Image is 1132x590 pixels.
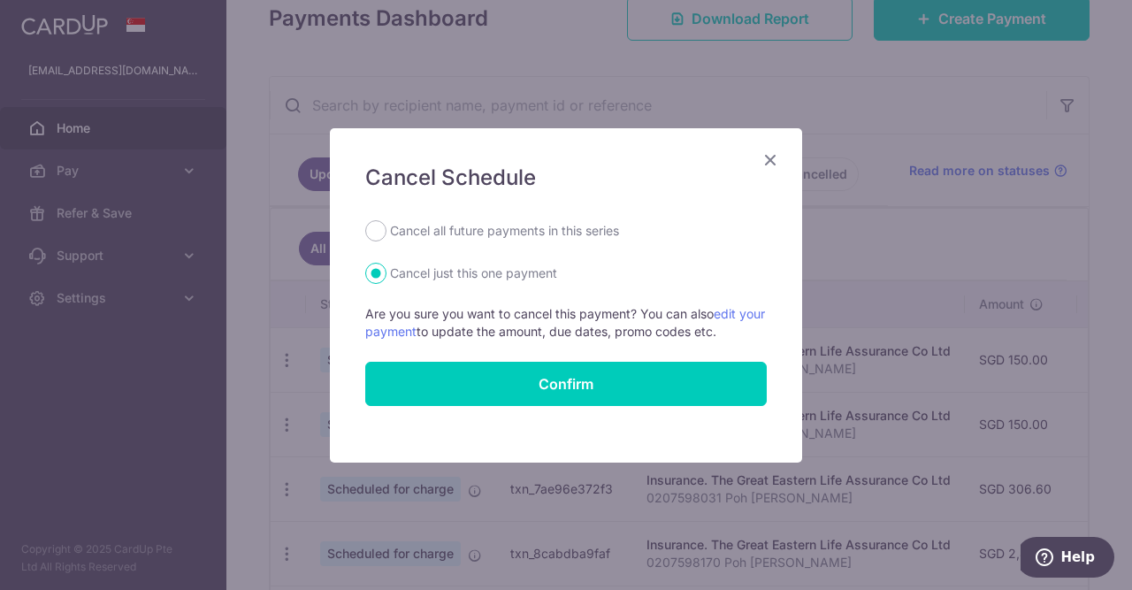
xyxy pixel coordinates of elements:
button: Confirm [365,362,767,406]
iframe: Opens a widget where you can find more information [1021,537,1114,581]
h5: Cancel Schedule [365,164,767,192]
label: Cancel just this one payment [390,263,557,284]
button: Close [760,149,781,171]
label: Cancel all future payments in this series [390,220,619,241]
p: Are you sure you want to cancel this payment? You can also to update the amount, due dates, promo... [365,305,767,341]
